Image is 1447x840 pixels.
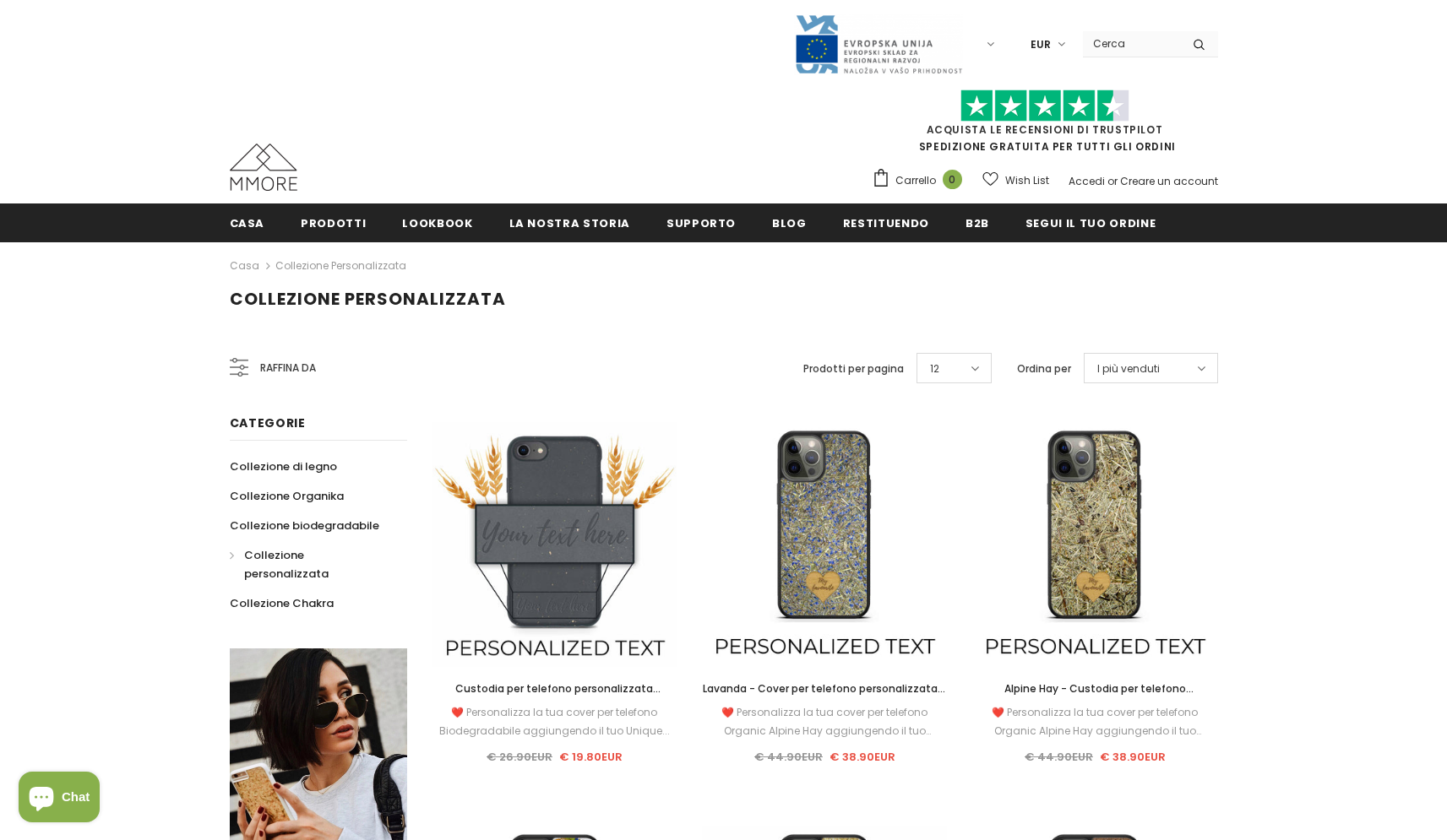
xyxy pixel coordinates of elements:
[992,681,1198,714] span: Alpine Hay - Custodia per telefono personalizzata - Regalo personalizzato
[972,680,1217,698] a: Alpine Hay - Custodia per telefono personalizzata - Regalo personalizzato
[1025,749,1093,765] span: € 44.90EUR
[1107,174,1118,188] span: or
[794,14,963,75] img: Javni Razpis
[509,203,630,241] a: La nostra storia
[772,203,807,241] a: Blog
[666,215,736,231] span: supporto
[960,89,1129,122] img: Fidati di Pilot Stars
[509,215,630,231] span: La nostra storia
[230,540,389,588] a: Collezione personalizzata
[230,215,265,231] span: Casa
[230,287,506,311] span: Collezione personalizzata
[895,172,936,189] span: Carrello
[230,588,334,618] a: Collezione Chakra
[1100,749,1166,765] span: € 38.90EUR
[230,518,379,534] span: Collezione biodegradabile
[244,547,329,582] span: Collezione personalizzata
[872,97,1218,154] span: SPEDIZIONE GRATUITA PER TUTTI GLI ORDINI
[559,749,623,765] span: € 19.80EUR
[1069,174,1105,188] a: Accedi
[843,203,929,241] a: Restituendo
[230,595,334,611] span: Collezione Chakra
[275,258,406,273] a: Collezione personalizzata
[1025,215,1156,231] span: Segui il tuo ordine
[301,203,366,241] a: Prodotti
[402,215,472,231] span: Lookbook
[703,681,946,714] span: Lavanda - Cover per telefono personalizzata - Regalo personalizzato
[432,703,677,740] div: ❤️ Personalizza la tua cover per telefono Biodegradabile aggiungendo il tuo Unique...
[230,481,344,511] a: Collezione Organika
[1031,36,1051,53] span: EUR
[702,703,947,740] div: ❤️ Personalizza la tua cover per telefono Organic Alpine Hay aggiungendo il tuo Unique...
[301,215,366,231] span: Prodotti
[230,511,379,540] a: Collezione biodegradabile
[982,165,1049,195] a: Wish List
[943,170,962,189] span: 0
[754,749,823,765] span: € 44.90EUR
[1017,360,1071,377] label: Ordina per
[972,703,1217,740] div: ❤️ Personalizza la tua cover per telefono Organic Alpine Hay aggiungendo il tuo Unique...
[1005,172,1049,189] span: Wish List
[966,215,989,231] span: B2B
[830,749,895,765] span: € 38.90EUR
[230,203,265,241] a: Casa
[772,215,807,231] span: Blog
[487,749,552,765] span: € 26.90EUR
[455,681,661,714] span: Custodia per telefono personalizzata biodegradabile - nera
[1083,31,1180,56] input: Search Site
[927,122,1163,137] a: Acquista le recensioni di TrustPilot
[230,458,337,474] span: Collezione di legno
[872,168,971,193] a: Carrello 0
[230,415,306,431] span: Categorie
[432,680,677,698] a: Custodia per telefono personalizzata biodegradabile - nera
[1120,174,1218,188] a: Creare un account
[803,360,904,377] label: Prodotti per pagina
[1097,360,1160,377] span: I più venduti
[402,203,472,241] a: Lookbook
[794,36,963,51] a: Javni Razpis
[230,452,337,481] a: Collezione di legno
[966,203,989,241] a: B2B
[843,215,929,231] span: Restituendo
[260,359,316,377] span: Raffina da
[230,488,344,504] span: Collezione Organika
[14,772,105,826] inbox-online-store-chat: Shopify online store chat
[230,256,259,276] a: Casa
[1025,203,1156,241] a: Segui il tuo ordine
[230,144,297,191] img: Casi MMORE
[930,360,939,377] span: 12
[702,680,947,698] a: Lavanda - Cover per telefono personalizzata - Regalo personalizzato
[666,203,736,241] a: supporto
